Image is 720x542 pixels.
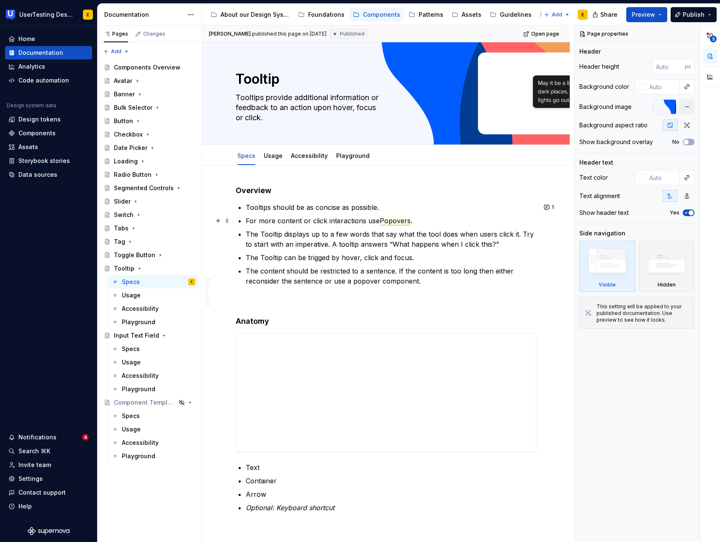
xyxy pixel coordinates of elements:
[5,458,92,472] a: Invite team
[143,31,165,37] div: Changes
[18,115,61,124] div: Design tokens
[114,197,131,206] div: Slider
[683,10,705,19] span: Publish
[100,208,198,222] a: Switch
[18,129,56,137] div: Components
[100,168,198,181] a: Radio Button
[288,147,331,164] div: Accessibility
[579,192,620,200] div: Text alignment
[114,117,133,125] div: Button
[108,289,198,302] a: Usage
[87,11,89,18] div: E
[5,60,92,73] a: Analytics
[18,502,32,511] div: Help
[122,425,141,434] div: Usage
[207,6,540,23] div: Page tree
[521,28,563,40] a: Open page
[5,46,92,59] a: Documentation
[122,318,155,326] div: Playground
[122,305,159,313] div: Accessibility
[100,181,198,195] a: Segmented Controls
[5,500,92,513] button: Help
[579,62,619,71] div: Header height
[5,444,92,458] button: Search ⌘K
[710,36,717,42] span: 5
[5,486,92,499] button: Contact support
[237,152,255,159] a: Specs
[658,281,676,288] div: Hidden
[295,8,348,21] a: Foundations
[5,32,92,46] a: Home
[246,216,536,226] p: For more content or click interactions use .
[500,10,532,19] div: Guidelines
[579,138,653,146] div: Show background overlay
[646,79,680,94] input: Auto
[111,48,121,55] span: Add
[122,452,155,460] div: Playground
[108,382,198,396] a: Playground
[246,266,536,286] p: The content should be restricted to a sentence. If the content is too long then either reconsider...
[100,61,198,74] a: Components Overview
[114,398,176,407] div: Component Template
[100,61,198,463] div: Page tree
[579,158,613,167] div: Header text
[5,126,92,140] a: Components
[350,8,404,21] a: Components
[448,8,485,21] a: Assets
[114,331,159,340] div: Input Text Field
[579,173,608,182] div: Text color
[672,139,679,145] label: No
[114,90,135,98] div: Banner
[28,527,69,535] svg: Supernova Logo
[108,302,198,315] a: Accessibility
[308,10,345,19] div: Foundations
[108,449,198,463] a: Playground
[122,439,159,447] div: Accessibility
[114,184,174,192] div: Segmented Controls
[18,447,50,455] div: Search ⌘K
[246,489,536,499] p: Arrow
[5,113,92,126] a: Design tokens
[114,130,143,139] div: Checkbox
[104,31,128,37] div: Pages
[646,170,680,185] input: Auto
[462,10,481,19] div: Assets
[7,102,56,109] div: Design system data
[246,462,536,472] p: Text
[114,237,125,246] div: Tag
[579,209,629,217] div: Show header text
[122,385,155,393] div: Playground
[108,423,198,436] a: Usage
[191,278,193,286] div: E
[100,248,198,262] a: Toggle Button
[597,303,689,323] div: This setting will be applied to your published documentation. Use preview to see how it looks.
[626,7,667,22] button: Preview
[100,128,198,141] a: Checkbox
[108,342,198,356] a: Specs
[246,202,536,212] p: Tooltips should be as concise as possible.
[114,77,132,85] div: Avatar
[260,147,286,164] div: Usage
[100,101,198,114] a: Bulk Selector
[122,412,140,420] div: Specs
[246,476,536,486] p: Container
[18,35,35,43] div: Home
[114,63,180,72] div: Components Overview
[579,47,601,56] div: Header
[18,62,45,71] div: Analytics
[252,31,327,37] div: published this page on [DATE]
[639,241,695,292] div: Hidden
[588,7,623,22] button: Share
[18,49,63,57] div: Documentation
[5,168,92,181] a: Data sources
[114,224,129,232] div: Tabs
[100,262,198,275] a: Tooltip
[236,316,536,326] h4: Anatomy
[108,275,198,289] a: SpecsE
[419,10,443,19] div: Patterns
[234,69,535,89] textarea: Tooltip
[114,251,155,259] div: Toggle Button
[122,372,159,380] div: Accessibility
[336,152,370,159] a: Playground
[18,157,70,165] div: Storybook stories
